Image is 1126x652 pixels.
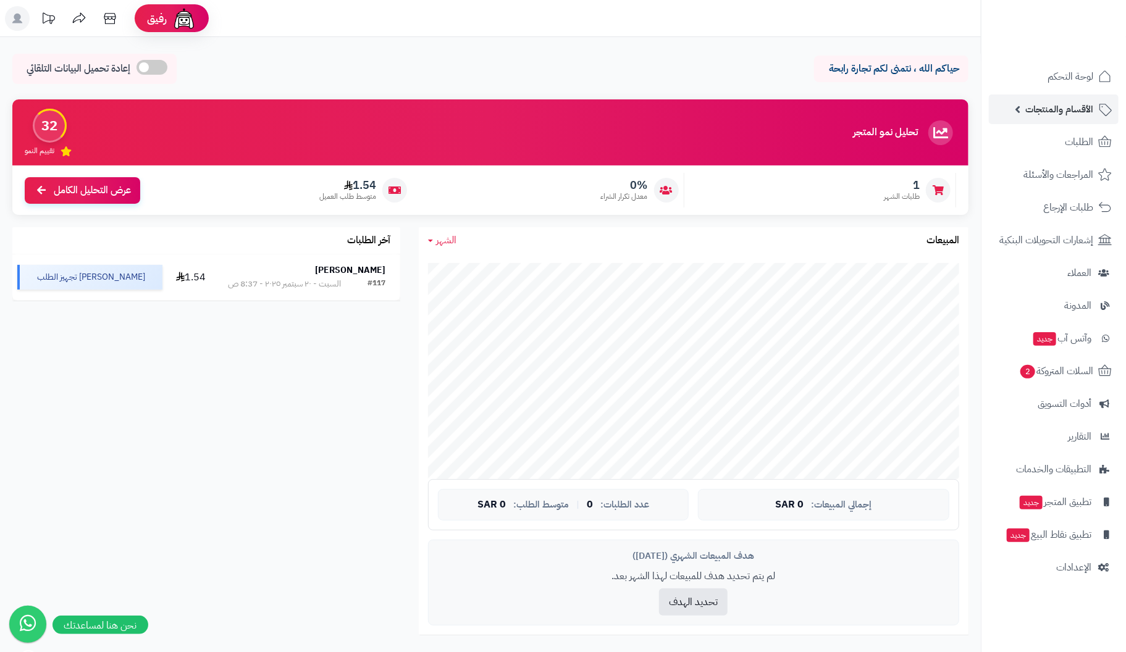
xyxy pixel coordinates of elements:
[1020,496,1043,509] span: جديد
[1048,68,1093,85] span: لوحة التحكم
[348,235,391,246] h3: آخر الطلبات
[989,454,1119,484] a: التطبيقات والخدمات
[989,291,1119,320] a: المدونة
[438,550,949,562] div: هدف المبيعات الشهري ([DATE])
[1023,166,1093,183] span: المراجعات والأسئلة
[600,499,649,510] span: عدد الطلبات:
[27,62,130,76] span: إعادة تحميل البيانات التلقائي
[1019,493,1091,511] span: تطبيق المتجر
[989,520,1119,550] a: تطبيق نقاط البيعجديد
[1020,365,1035,378] span: 2
[1038,395,1091,412] span: أدوات التسويق
[989,356,1119,386] a: السلات المتروكة2
[477,499,506,511] span: 0 SAR
[999,232,1093,249] span: إشعارات التحويلات البنكية
[25,146,54,156] span: تقييم النمو
[1067,264,1091,282] span: العملاء
[1016,461,1091,478] span: التطبيقات والخدمات
[228,278,341,290] div: السبت - ٢٠ سبتمبر ٢٠٢٥ - 8:37 ص
[1043,199,1093,216] span: طلبات الإرجاع
[659,588,728,616] button: تحديد الهدف
[1065,133,1093,151] span: الطلبات
[438,569,949,583] p: لم يتم تحديد هدف للمبيعات لهذا الشهر بعد.
[989,553,1119,582] a: الإعدادات
[1032,330,1091,347] span: وآتس آب
[989,487,1119,517] a: تطبيق المتجرجديد
[1019,362,1093,380] span: السلات المتروكة
[926,235,959,246] h3: المبيعات
[1006,526,1091,543] span: تطبيق نقاط البيع
[601,191,648,202] span: معدل تكرار الشراء
[989,225,1119,255] a: إشعارات التحويلات البنكية
[319,191,376,202] span: متوسط طلب العميل
[1025,101,1093,118] span: الأقسام والمنتجات
[989,324,1119,353] a: وآتس آبجديد
[823,62,959,76] p: حياكم الله ، نتمنى لكم تجارة رابحة
[1007,529,1030,542] span: جديد
[853,127,918,138] h3: تحليل نمو المتجر
[989,389,1119,419] a: أدوات التسويق
[172,6,196,31] img: ai-face.png
[989,160,1119,190] a: المراجعات والأسئلة
[167,254,214,300] td: 1.54
[316,264,386,277] strong: [PERSON_NAME]
[25,177,140,204] a: عرض التحليل الكامل
[319,178,376,192] span: 1.54
[989,258,1119,288] a: العملاء
[884,191,920,202] span: طلبات الشهر
[989,422,1119,451] a: التقارير
[1056,559,1091,576] span: الإعدادات
[989,193,1119,222] a: طلبات الإرجاع
[576,500,579,509] span: |
[17,265,162,290] div: [PERSON_NAME] تجهيز الطلب
[368,278,386,290] div: #117
[1033,332,1056,346] span: جديد
[989,62,1119,91] a: لوحة التحكم
[33,6,64,34] a: تحديثات المنصة
[884,178,920,192] span: 1
[54,183,131,198] span: عرض التحليل الكامل
[776,499,804,511] span: 0 SAR
[428,233,457,248] a: الشهر
[587,499,593,511] span: 0
[1068,428,1091,445] span: التقارير
[1064,297,1091,314] span: المدونة
[147,11,167,26] span: رفيق
[513,499,569,510] span: متوسط الطلب:
[437,233,457,248] span: الشهر
[989,127,1119,157] a: الطلبات
[812,499,872,510] span: إجمالي المبيعات:
[601,178,648,192] span: 0%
